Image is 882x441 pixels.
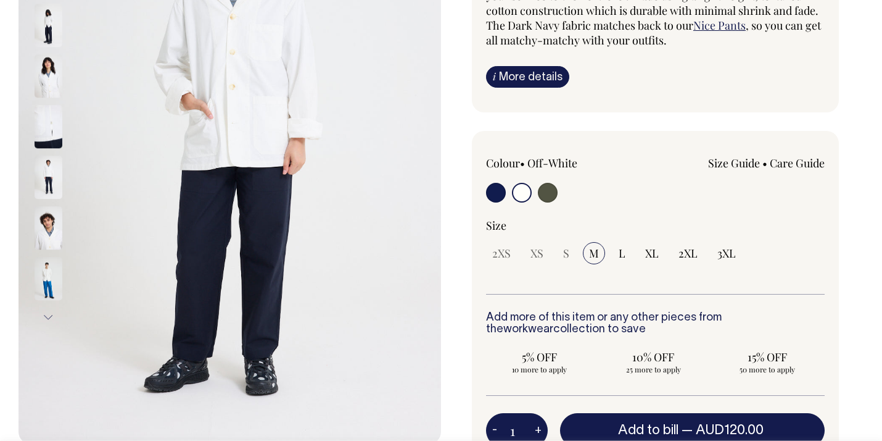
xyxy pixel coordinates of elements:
[720,364,815,374] span: 50 more to apply
[708,156,760,170] a: Size Guide
[639,242,665,264] input: XL
[589,246,599,261] span: M
[486,218,825,233] div: Size
[35,4,62,47] img: off-white
[583,242,605,264] input: M
[618,424,678,437] span: Add to bill
[645,246,659,261] span: XL
[35,257,62,300] img: off-white
[696,424,764,437] span: AUD120.00
[493,70,496,83] span: i
[612,242,632,264] input: L
[35,156,62,199] img: off-white
[678,246,698,261] span: 2XL
[619,246,625,261] span: L
[606,364,701,374] span: 25 more to apply
[693,18,746,33] a: Nice Pants
[682,424,767,437] span: —
[486,312,825,337] h6: Add more of this item or any other pieces from the collection to save
[486,242,517,264] input: 2XS
[492,364,587,374] span: 10 more to apply
[530,246,543,261] span: XS
[600,346,707,378] input: 10% OFF 25 more to apply
[672,242,704,264] input: 2XL
[486,346,593,378] input: 5% OFF 10 more to apply
[35,105,62,148] img: off-white
[486,18,821,48] span: , so you can get all matchy-matchy with your outfits.
[557,242,575,264] input: S
[503,324,553,335] a: workwear
[563,246,569,261] span: S
[714,346,821,378] input: 15% OFF 50 more to apply
[520,156,525,170] span: •
[770,156,825,170] a: Care Guide
[720,350,815,364] span: 15% OFF
[711,242,742,264] input: 3XL
[39,304,57,332] button: Next
[35,54,62,98] img: off-white
[606,350,701,364] span: 10% OFF
[717,246,736,261] span: 3XL
[524,242,550,264] input: XS
[527,156,577,170] label: Off-White
[492,350,587,364] span: 5% OFF
[486,66,569,88] a: iMore details
[35,206,62,250] img: off-white
[492,246,511,261] span: 2XS
[486,156,622,170] div: Colour
[762,156,767,170] span: •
